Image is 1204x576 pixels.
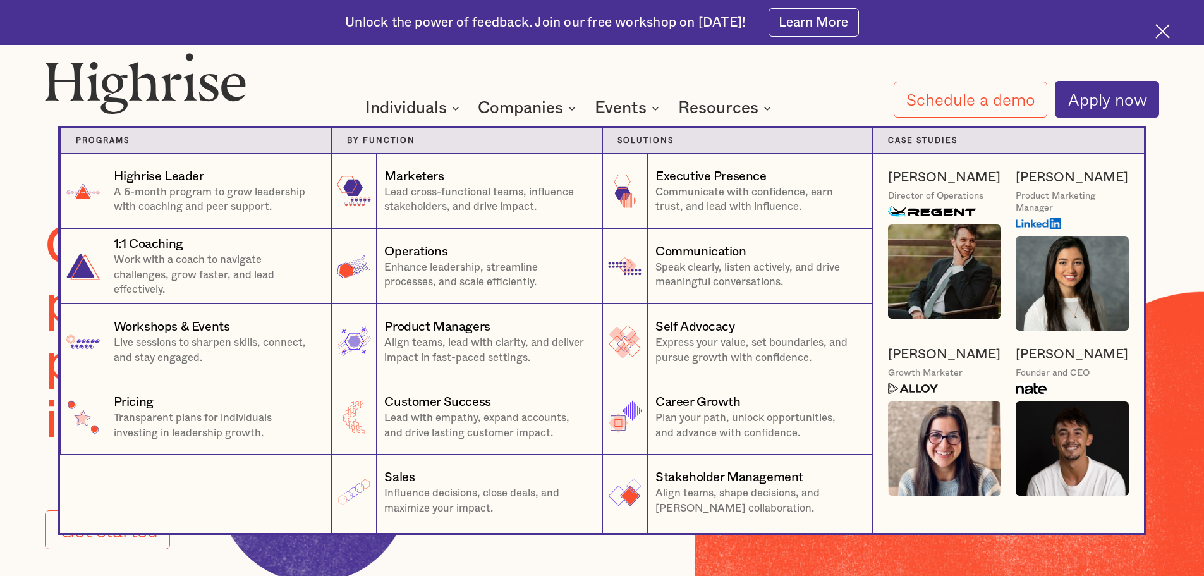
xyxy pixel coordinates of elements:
[655,318,735,336] div: Self Advocacy
[1155,24,1170,39] img: Cross icon
[331,379,602,455] a: Customer SuccessLead with empathy, expand accounts, and drive lasting customer impact.
[1055,81,1159,118] a: Apply now
[384,185,587,215] p: Lead cross-functional teams, influence stakeholders, and drive impact.
[114,235,183,253] div: 1:1 Coaching
[331,455,602,530] a: SalesInfluence decisions, close deals, and maximize your impact.
[384,469,415,486] div: Sales
[384,486,587,516] p: Influence decisions, close deals, and maximize your impact.
[1016,169,1128,187] a: [PERSON_NAME]
[655,411,857,441] p: Plan your path, unlock opportunities, and advance with confidence.
[894,82,1048,118] a: Schedule a demo
[384,393,491,411] div: Customer Success
[1016,367,1090,379] div: Founder and CEO
[655,260,857,290] p: Speak clearly, listen actively, and drive meaningful conversations.
[655,486,857,516] p: Align teams, shape decisions, and [PERSON_NAME] collaboration.
[888,190,983,202] div: Director of Operations
[45,218,858,450] h1: Online leadership development program for growth-minded professionals in fast-paced industries
[1016,346,1128,364] a: [PERSON_NAME]
[114,168,204,185] div: Highrise Leader
[60,379,331,455] a: PricingTransparent plans for individuals investing in leadership growth.
[114,393,154,411] div: Pricing
[347,137,415,144] strong: by function
[384,168,444,185] div: Marketers
[655,243,746,260] div: Communication
[602,154,873,229] a: Executive PresenceCommunicate with confidence, earn trust, and lead with influence.
[655,393,741,411] div: Career Growth
[384,411,587,441] p: Lead with empathy, expand accounts, and drive lasting customer impact.
[602,455,873,530] a: Stakeholder ManagementAlign teams, shape decisions, and [PERSON_NAME] collaboration.
[45,52,246,113] img: Highrise logo
[602,229,873,304] a: CommunicationSpeak clearly, listen actively, and drive meaningful conversations.
[888,367,963,379] div: Growth Marketer
[384,260,587,290] p: Enhance leadership, streamline processes, and scale efficiently.
[76,137,130,144] strong: Programs
[331,304,602,379] a: Product ManagersAlign teams, lead with clarity, and deliver impact in fast-paced settings.
[114,318,230,336] div: Workshops & Events
[655,168,767,185] div: Executive Presence
[384,318,490,336] div: Product Managers
[331,229,602,304] a: OperationsEnhance leadership, streamline processes, and scale efficiently.
[888,169,1000,187] a: [PERSON_NAME]
[384,243,447,260] div: Operations
[60,154,331,229] a: Highrise LeaderA 6-month program to grow leadership with coaching and peer support.
[45,510,169,549] a: Get started
[114,253,316,297] p: Work with a coach to navigate challenges, grow faster, and lead effectively.
[655,185,857,215] p: Communicate with confidence, earn trust, and lead with influence.
[60,229,331,304] a: 1:1 CoachingWork with a coach to navigate challenges, grow faster, and lead effectively.
[602,379,873,455] a: Career GrowthPlan your path, unlock opportunities, and advance with confidence.
[345,14,746,32] div: Unlock the power of feedback. Join our free workshop on [DATE]!
[114,336,316,365] p: Live sessions to sharpen skills, connect, and stay engaged.
[114,185,316,215] p: A 6-month program to grow leadership with coaching and peer support.
[223,98,982,533] nav: Individuals
[60,304,331,379] a: Workshops & EventsLive sessions to sharpen skills, connect, and stay engaged.
[888,346,1000,364] a: [PERSON_NAME]
[384,336,587,365] p: Align teams, lead with clarity, and deliver impact in fast-paced settings.
[114,411,316,441] p: Transparent plans for individuals investing in leadership growth.
[769,8,859,37] a: Learn More
[888,137,958,144] strong: Case Studies
[617,137,674,144] strong: Solutions
[331,154,602,229] a: MarketersLead cross-functional teams, influence stakeholders, and drive impact.
[1016,190,1129,214] div: Product Marketing Manager
[602,304,873,379] a: Self AdvocacyExpress your value, set boundaries, and pursue growth with confidence.
[655,336,857,365] p: Express your value, set boundaries, and pursue growth with confidence.
[655,469,803,486] div: Stakeholder Management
